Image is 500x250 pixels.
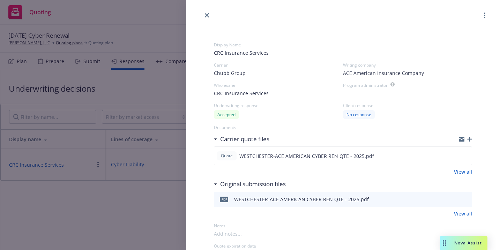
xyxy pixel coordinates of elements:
div: Documents [214,124,472,130]
h3: Carrier quote files [220,135,269,144]
div: Accepted [214,110,239,119]
div: WESTCHESTER-ACE AMERICAN CYBER REN QTE - 2025.pdf [234,196,369,203]
span: pdf [220,197,228,202]
div: Display Name [214,42,472,48]
span: ACE American Insurance Company [343,69,424,77]
div: Original submission files [214,180,286,189]
div: Drag to move [440,236,449,250]
div: Client response [343,103,472,108]
div: Carrier quote files [214,135,269,144]
div: No response [343,110,375,119]
span: WESTCHESTER-ACE AMERICAN CYBER REN QTE - 2025.pdf [239,152,374,160]
div: Underwriting response [214,103,343,108]
a: View all [454,210,472,217]
button: preview file [463,152,469,160]
div: Writing company [343,62,472,68]
button: download file [452,152,457,160]
span: CRC Insurance Services [214,90,269,97]
div: Program administrator [343,82,388,88]
a: close [203,11,211,20]
div: Carrier [214,62,343,68]
span: Nova Assist [454,240,482,246]
button: Nova Assist [440,236,487,250]
div: Wholesaler [214,82,343,88]
span: Quote [220,153,234,159]
a: View all [454,168,472,175]
div: Notes [214,223,472,229]
button: preview file [463,195,469,204]
span: Chubb Group [214,69,246,77]
h3: Original submission files [220,180,286,189]
span: CRC Insurance Services [214,49,472,56]
button: download file [452,195,457,204]
span: - [343,90,345,97]
div: Quote expiration date [214,243,472,249]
